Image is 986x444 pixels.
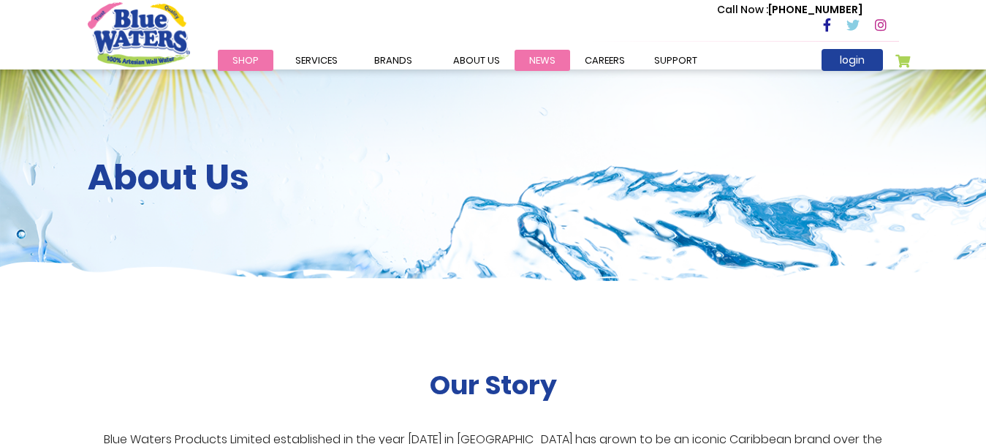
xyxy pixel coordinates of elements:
[88,2,190,67] a: store logo
[88,157,899,199] h2: About Us
[570,50,640,71] a: careers
[295,53,338,67] span: Services
[430,369,557,401] h2: Our Story
[640,50,712,71] a: support
[232,53,259,67] span: Shop
[374,53,412,67] span: Brands
[515,50,570,71] a: News
[717,2,768,17] span: Call Now :
[717,2,862,18] p: [PHONE_NUMBER]
[439,50,515,71] a: about us
[822,49,883,71] a: login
